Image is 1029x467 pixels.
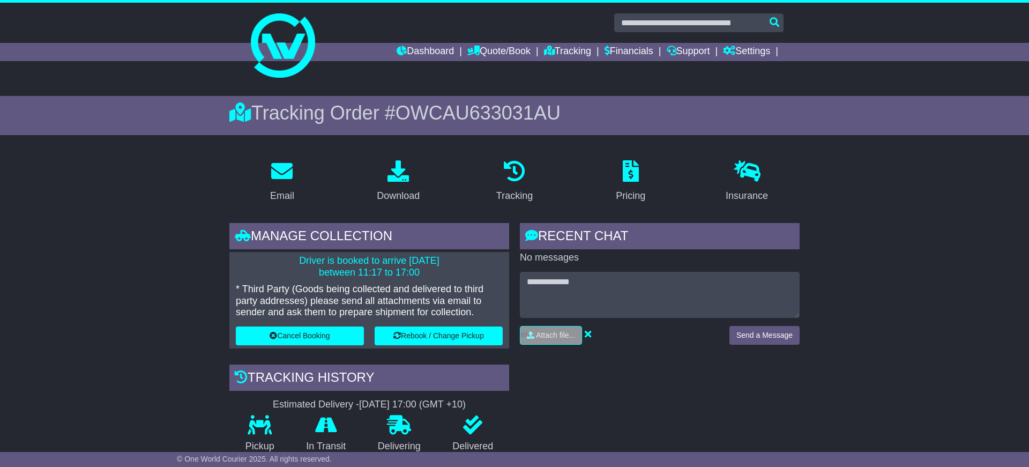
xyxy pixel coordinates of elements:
[236,327,364,345] button: Cancel Booking
[723,43,770,61] a: Settings
[726,189,768,203] div: Insurance
[236,284,503,318] p: * Third Party (Goods being collected and delivered to third party addresses) please send all atta...
[177,455,332,463] span: © One World Courier 2025. All rights reserved.
[616,189,645,203] div: Pricing
[719,157,775,207] a: Insurance
[667,43,710,61] a: Support
[467,43,531,61] a: Quote/Book
[729,326,800,345] button: Send a Message
[229,441,290,453] p: Pickup
[370,157,427,207] a: Download
[359,399,466,411] div: [DATE] 17:00 (GMT +10)
[396,102,561,124] span: OWCAU633031AU
[377,189,420,203] div: Download
[397,43,454,61] a: Dashboard
[496,189,533,203] div: Tracking
[229,365,509,394] div: Tracking history
[229,101,800,124] div: Tracking Order #
[362,441,437,453] p: Delivering
[520,223,800,252] div: RECENT CHAT
[236,255,503,278] p: Driver is booked to arrive [DATE] between 11:17 to 17:00
[229,223,509,252] div: Manage collection
[375,327,503,345] button: Rebook / Change Pickup
[290,441,362,453] p: In Transit
[270,189,294,203] div: Email
[520,252,800,264] p: No messages
[437,441,510,453] p: Delivered
[489,157,540,207] a: Tracking
[544,43,591,61] a: Tracking
[609,157,652,207] a: Pricing
[605,43,653,61] a: Financials
[263,157,301,207] a: Email
[229,399,509,411] div: Estimated Delivery -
